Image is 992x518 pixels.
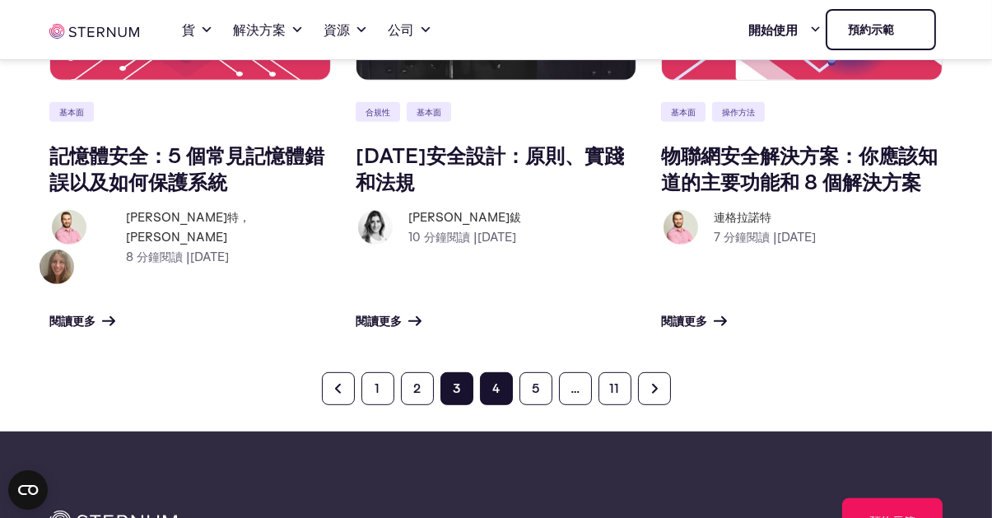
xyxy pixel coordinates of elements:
a: 操作方法 [712,102,765,122]
span: [DATE] [190,249,229,264]
span: 8 [126,249,133,264]
font: 預約示範 [848,24,894,35]
h6: [PERSON_NAME]鈸 [408,208,521,227]
img: 施洛米特鈸 [356,208,395,247]
button: 開啟 CMP 小工具 [8,470,48,510]
font: 分鐘閱讀 | [408,229,516,245]
font: 開始使用 [748,13,798,46]
a: 合規性 [356,102,400,122]
font: 貨 [182,21,195,38]
a: 物聯網安全解決方案：你應該知道的主要功能和 8 個解決方案 [661,142,938,194]
a: 閱讀更多 [356,311,421,331]
a: 基本面 [407,102,451,122]
a: 11 [598,372,631,405]
span: … [559,372,592,405]
a: 2 [401,372,434,405]
a: 閱讀更多 [661,311,727,331]
span: 3 [440,372,473,405]
a: 基本面 [49,102,94,122]
font: 閱讀更多 [661,311,707,331]
a: [DATE]安全設計：原則、實踐和法規 [356,142,624,194]
a: 預約示範 [826,9,936,50]
img: sternum iot [49,24,138,39]
font: 解決方案 [233,21,286,38]
a: 記憶體安全：5 個常見記憶體錯誤以及如何保護系統 [49,142,324,194]
font: 閱讀更多 [49,311,95,331]
a: 1 [361,372,394,405]
font: 公司 [388,21,414,38]
font: 閱讀更多 [356,311,402,331]
span: 7 [714,229,720,245]
a: 5 [519,372,552,405]
font: 資源 [324,21,350,38]
a: 開始使用 [748,13,822,46]
img: 哈達斯·斯佩克托 [37,247,77,287]
img: 連格拉諾特 [49,208,89,247]
font: 分鐘閱讀 | [126,249,229,264]
a: 基本面 [661,102,706,122]
a: 閱讀更多 [49,311,115,331]
h6: [PERSON_NAME]特，[PERSON_NAME] [126,208,330,247]
h6: 連格拉諾特 [714,208,816,227]
img: 連格拉諾特 [661,208,701,247]
img: 胸骨物聯網 [901,23,914,36]
span: 10 [408,229,421,245]
span: [DATE] [477,229,516,245]
a: 4 [480,372,513,405]
font: 分鐘閱讀 | [714,229,816,245]
span: [DATE] [777,229,816,245]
